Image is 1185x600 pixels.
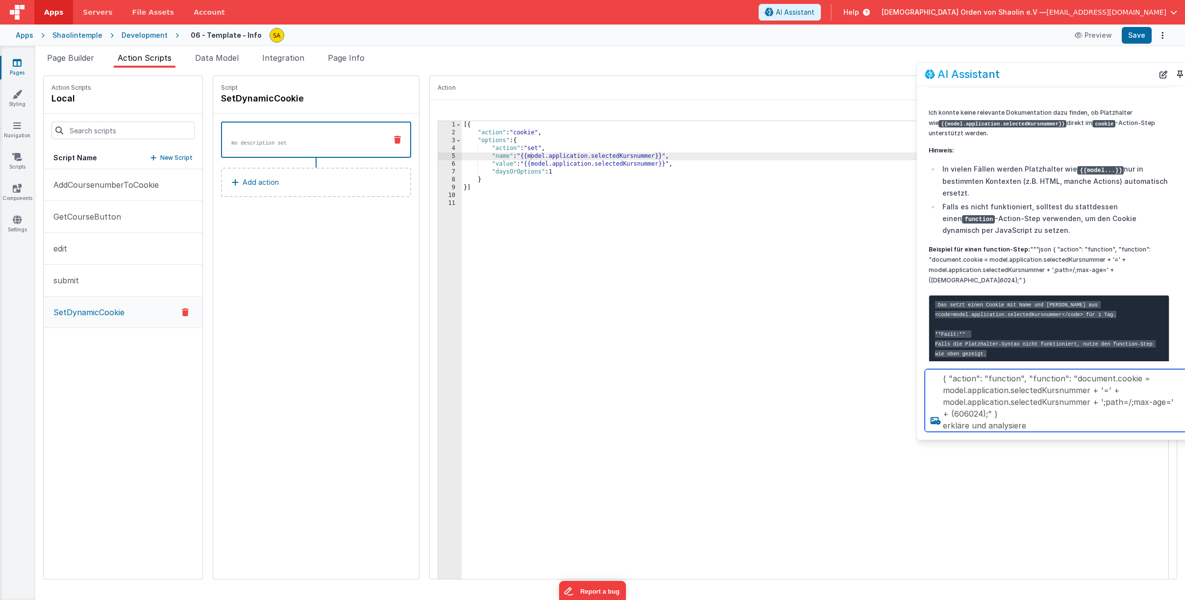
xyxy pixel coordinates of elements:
[1000,276,1008,284] em: 60
[438,121,462,129] div: 1
[929,246,1030,253] strong: Beispiel für einen function-Step:
[929,147,954,154] strong: Hinweis:
[328,53,365,63] span: Page Info
[48,243,67,254] p: edit
[44,169,202,201] button: AddCoursenumberToCookie
[262,53,304,63] span: Integration
[52,30,102,40] div: Shaolintemple
[843,7,859,17] span: Help
[776,7,815,17] span: AI Assistant
[438,137,462,145] div: 3
[1122,27,1152,44] button: Save
[438,184,462,192] div: 9
[929,244,1169,285] p: """json { "action": "function", "function": "document.cookie = model.application.selectedKursnumm...
[438,152,462,160] div: 5
[1156,28,1169,42] button: Options
[962,215,995,224] code: function
[1077,166,1124,175] code: {{model...}}
[150,153,193,163] button: New Script
[48,179,159,191] p: AddCoursenumberToCookie
[939,163,1169,199] li: In vielen Fällen werden Platzhalter wie nur in bestimmten Kontexten (z.B. HTML, manche Actions) a...
[438,160,462,168] div: 6
[221,92,368,105] h4: SetDynamicCookie
[44,265,202,297] button: submit
[47,53,94,63] span: Page Builder
[1157,68,1170,81] button: New Chat
[935,301,1156,387] code: Das setzt einen Cookie mit Name und [PERSON_NAME] aus <code>model.application.selectedKursnummer<...
[48,211,121,223] p: GetCourseButton
[44,7,63,17] span: Apps
[1046,7,1166,17] span: [EMAIL_ADDRESS][DOMAIN_NAME]
[938,120,1066,127] code: {{model.application.selectedKursnummer}}
[438,84,1169,92] p: Action
[44,201,202,233] button: GetCourseButton
[882,7,1177,17] button: [DEMOGRAPHIC_DATA] Orden von Shaolin e.V — [EMAIL_ADDRESS][DOMAIN_NAME]
[938,68,1000,80] h2: AI Assistant
[16,30,33,40] div: Apps
[231,139,379,147] p: No description set
[51,92,91,105] h4: local
[48,306,124,318] p: SetDynamicCookie
[132,7,174,17] span: File Assets
[195,53,239,63] span: Data Model
[759,4,821,21] button: AI Assistant
[438,129,462,137] div: 2
[191,31,262,39] h4: 06 - Template - Info
[221,168,411,197] button: Add action
[160,153,193,163] p: New Script
[438,192,462,200] div: 10
[929,107,1169,138] p: Ich konnte keine relevante Dokumentation dazu finden, ob Platzhalter wie direkt im -Action-Step u...
[51,122,195,139] input: Search scripts
[83,7,112,17] span: Servers
[438,200,462,207] div: 11
[243,176,279,188] p: Add action
[53,153,97,163] h5: Script Name
[48,275,79,286] p: submit
[939,201,1169,237] li: Falls es nicht funktioniert, solltest du stattdessen einen -Action-Step verwenden, um den Cookie ...
[1092,120,1115,127] code: cookie
[118,53,172,63] span: Action Scripts
[51,84,91,92] p: Action Scripts
[44,297,202,328] button: SetDynamicCookie
[438,176,462,184] div: 8
[122,30,168,40] div: Development
[221,84,411,92] p: Script
[882,7,1046,17] span: [DEMOGRAPHIC_DATA] Orden von Shaolin e.V —
[438,168,462,176] div: 7
[44,233,202,265] button: edit
[438,145,462,152] div: 4
[1069,27,1118,43] button: Preview
[270,28,284,42] img: e3e1eaaa3c942e69edc95d4236ce57bf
